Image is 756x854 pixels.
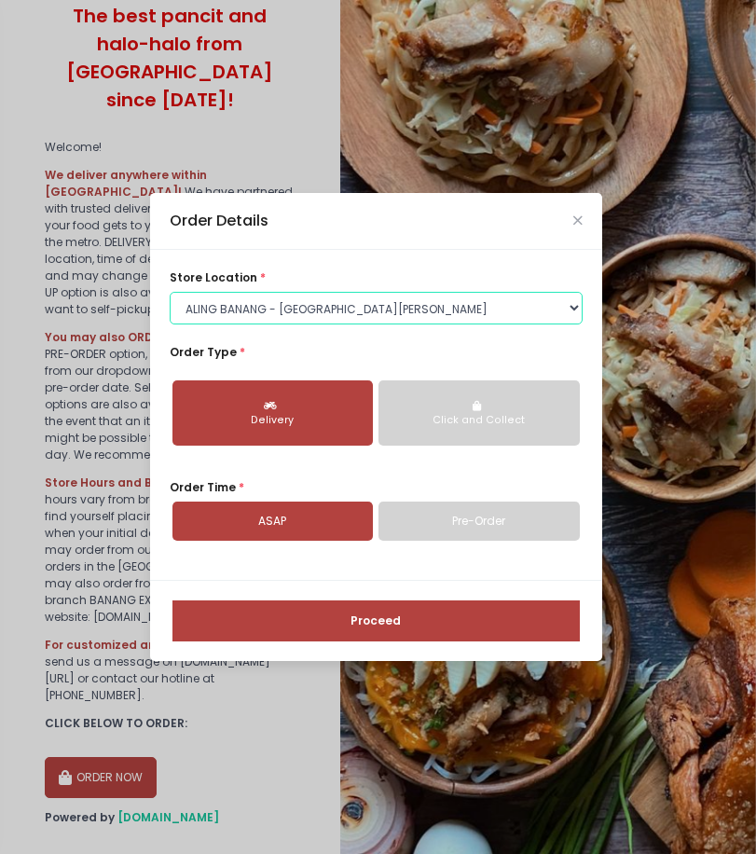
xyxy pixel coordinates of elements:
[172,502,374,541] a: ASAP
[170,479,236,495] span: Order Time
[391,413,568,428] div: Click and Collect
[573,216,583,226] button: Close
[378,380,580,446] button: Click and Collect
[170,210,268,232] div: Order Details
[172,380,374,446] button: Delivery
[378,502,580,541] a: Pre-Order
[170,344,237,360] span: Order Type
[170,269,257,285] span: store location
[185,413,362,428] div: Delivery
[172,600,580,641] button: Proceed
